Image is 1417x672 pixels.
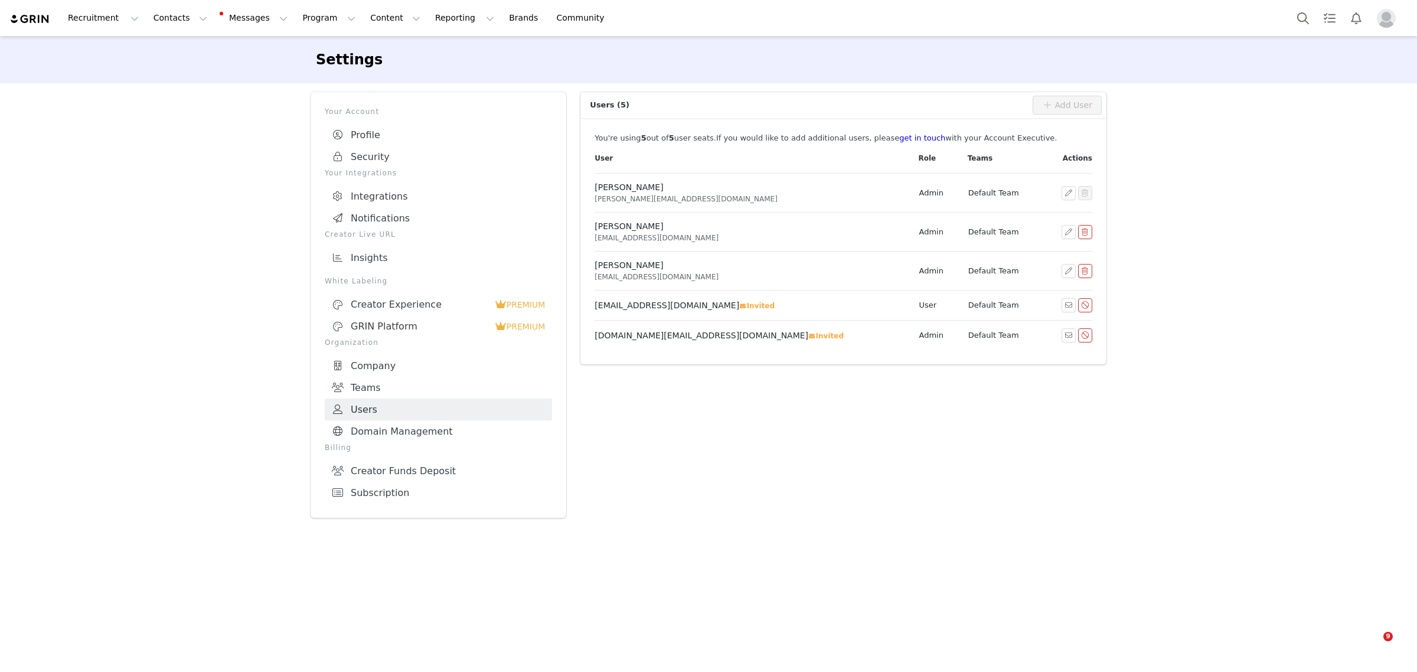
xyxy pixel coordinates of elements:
a: Creator Funds Deposit [325,460,552,482]
button: Contacts [146,5,214,31]
a: GRIN Platform PREMIUM [325,315,552,337]
button: Content [363,5,427,31]
a: Profile [325,124,552,146]
span: PREMIUM [507,300,546,309]
button: Add User [1033,96,1102,115]
a: Teams [325,377,552,399]
a: Company [325,355,552,377]
button: Profile [1370,9,1408,28]
a: Insights [325,247,552,269]
span: Default Team [968,227,1019,236]
p: Your Integrations [325,168,552,178]
span: Invited [739,302,775,310]
span: [PERSON_NAME] [595,260,663,270]
span: Default Team [968,266,1019,275]
th: Role [912,143,961,174]
div: [PERSON_NAME][EMAIL_ADDRESS][DOMAIN_NAME] [595,194,903,204]
button: Program [295,5,363,31]
p: Billing [325,442,552,453]
p: Organization [325,337,552,348]
a: Creator Experience PREMIUM [325,293,552,315]
span: [EMAIL_ADDRESS][DOMAIN_NAME] [595,301,739,310]
a: Community [550,5,617,31]
button: Messages [215,5,295,31]
strong: 5 [669,133,674,142]
p: Your Account [325,106,552,117]
a: Integrations [325,185,552,207]
button: Recruitment [61,5,146,31]
span: [DOMAIN_NAME][EMAIL_ADDRESS][DOMAIN_NAME] [595,331,808,340]
span: 9 [1383,632,1393,641]
span: s [710,133,714,142]
span: Default Team [968,188,1019,197]
div: Creator Experience [332,299,495,311]
p: Creator Live URL [325,229,552,240]
img: placeholder-profile.jpg [1377,9,1396,28]
a: Security [325,146,552,168]
a: get in touch [899,133,945,142]
span: Default Team [968,301,1019,309]
button: Notifications [1343,5,1369,31]
td: User [912,291,961,321]
iframe: Intercom live chat [1359,632,1387,660]
button: Reporting [428,5,501,31]
td: Admin [912,252,961,291]
div: [EMAIL_ADDRESS][DOMAIN_NAME] [595,233,903,243]
span: Invited [808,332,844,340]
p: Users (5) [580,92,1033,118]
a: Brands [502,5,548,31]
td: Admin [912,321,961,351]
span: If you would like to add additional users, please with your Account Executive. [716,133,1057,142]
span: [PERSON_NAME] [595,221,663,231]
td: Admin [912,213,961,252]
strong: 5 [641,133,647,142]
a: Users [325,399,552,420]
th: Teams [961,143,1042,174]
div: [EMAIL_ADDRESS][DOMAIN_NAME] [595,272,903,282]
th: Actions [1042,143,1092,174]
div: GRIN Platform [332,321,495,332]
th: User [595,143,911,174]
span: [PERSON_NAME] [595,182,663,192]
span: Default Team [968,331,1019,340]
a: Subscription [325,482,552,504]
p: White Labeling [325,276,552,286]
div: You're using out of user seat . [595,132,1092,144]
button: Search [1290,5,1316,31]
a: Tasks [1317,5,1343,31]
img: grin logo [9,14,51,25]
a: Notifications [325,207,552,229]
td: Admin [912,174,961,213]
span: PREMIUM [507,322,546,331]
a: Domain Management [325,420,552,442]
